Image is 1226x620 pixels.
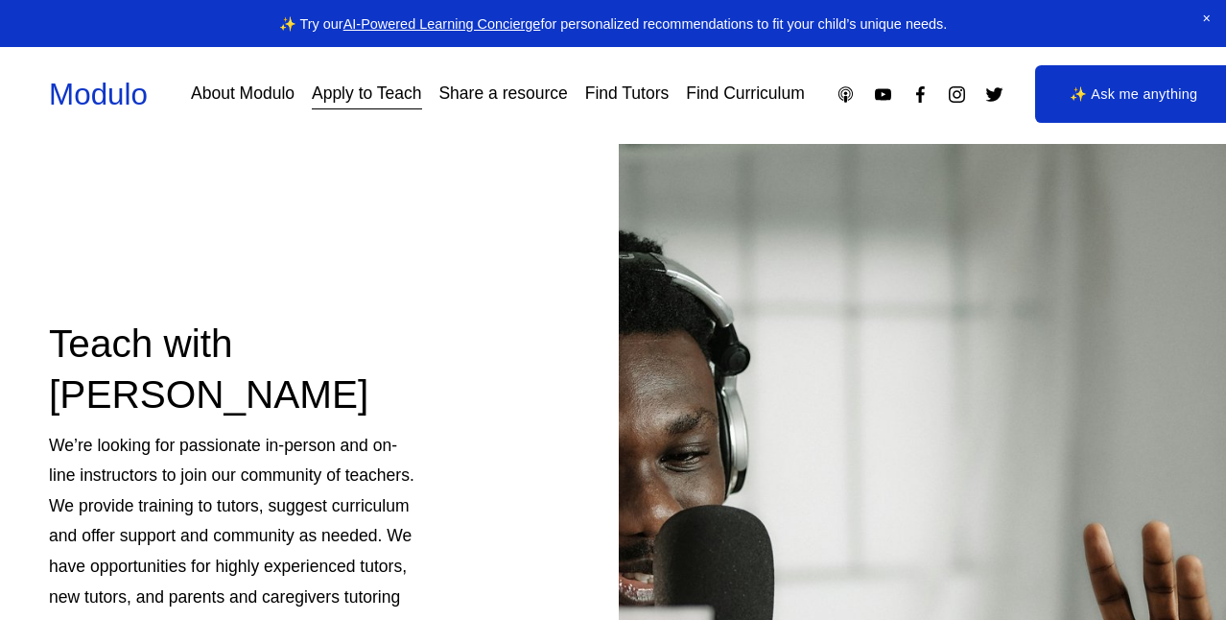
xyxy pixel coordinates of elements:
a: Instagram [947,84,967,105]
a: AI-Powered Learning Concierge [343,16,541,32]
a: Twitter [984,84,1004,105]
a: Find Curriculum [686,78,805,111]
a: Share a resource [438,78,567,111]
a: Apply to Teach [312,78,422,111]
a: YouTube [873,84,893,105]
a: Facebook [910,84,931,105]
a: Find Tutors [585,78,670,111]
a: Modulo [49,78,148,111]
a: Apple Podcasts [836,84,856,105]
a: About Modulo [191,78,295,111]
h2: Teach with [PERSON_NAME] [49,319,418,420]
